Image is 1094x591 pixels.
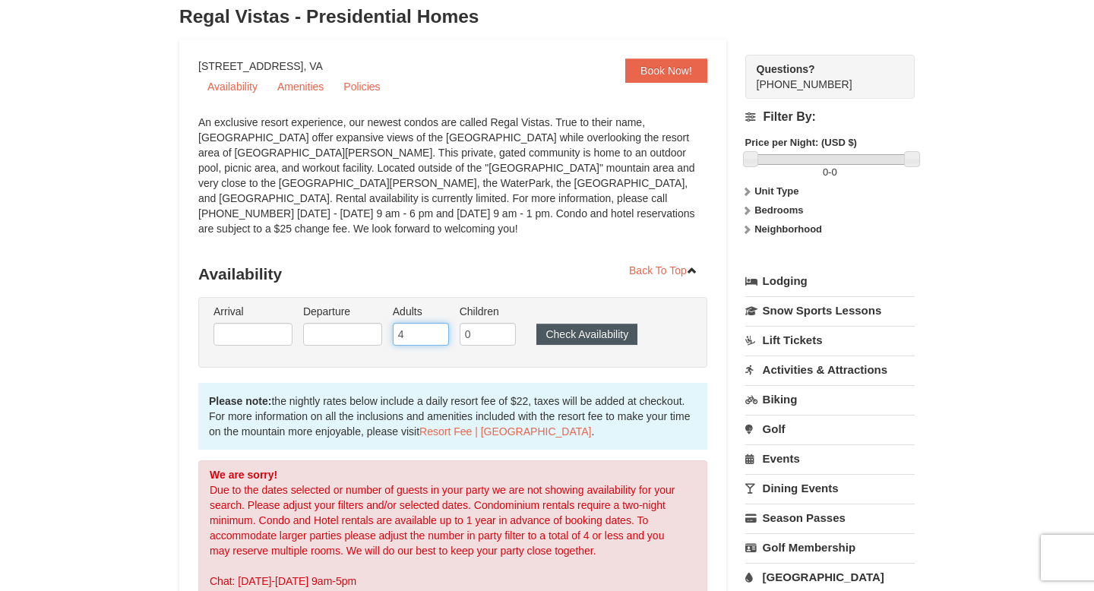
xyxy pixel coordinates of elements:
strong: Questions? [757,63,815,75]
a: Golf [745,415,915,443]
span: 0 [831,166,836,178]
button: Check Availability [536,324,637,345]
span: [PHONE_NUMBER] [757,62,887,90]
a: Dining Events [745,474,915,502]
a: Availability [198,75,267,98]
a: Snow Sports Lessons [745,296,915,324]
strong: Neighborhood [754,223,822,235]
label: Adults [393,304,449,319]
a: Golf Membership [745,533,915,561]
label: Children [460,304,516,319]
label: Arrival [213,304,292,319]
a: [GEOGRAPHIC_DATA] [745,563,915,591]
label: - [745,165,915,180]
a: Back To Top [619,259,707,282]
h3: Availability [198,259,707,289]
strong: Please note: [209,395,271,407]
span: 0 [823,166,828,178]
a: Lift Tickets [745,326,915,354]
strong: We are sorry! [210,469,277,481]
strong: Price per Night: (USD $) [745,137,857,148]
a: Lodging [745,267,915,295]
strong: Unit Type [754,185,798,197]
a: Amenities [268,75,333,98]
h4: Filter By: [745,110,915,124]
strong: Bedrooms [754,204,803,216]
a: Policies [334,75,389,98]
a: Biking [745,385,915,413]
label: Departure [303,304,382,319]
a: Season Passes [745,504,915,532]
h3: Regal Vistas - Presidential Homes [179,2,915,32]
a: Events [745,444,915,472]
a: Book Now! [625,58,707,83]
div: An exclusive resort experience, our newest condos are called Regal Vistas. True to their name, [G... [198,115,707,251]
a: Resort Fee | [GEOGRAPHIC_DATA] [419,425,591,438]
a: Activities & Attractions [745,356,915,384]
div: the nightly rates below include a daily resort fee of $22, taxes will be added at checkout. For m... [198,383,707,450]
